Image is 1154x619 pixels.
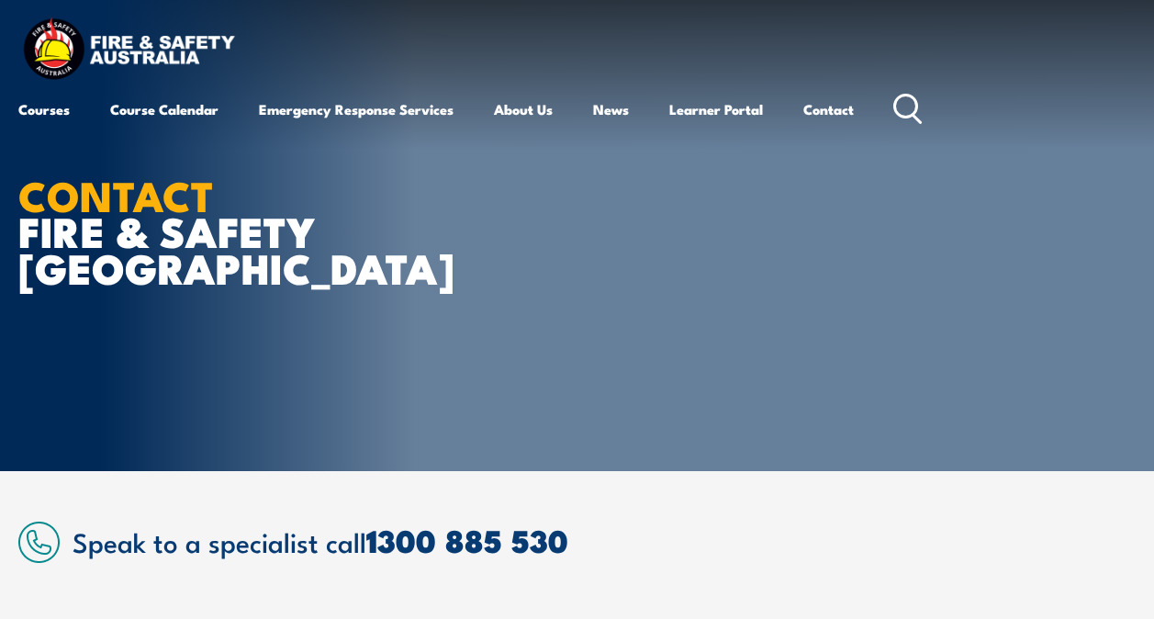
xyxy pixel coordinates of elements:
a: About Us [494,87,553,131]
a: Courses [18,87,70,131]
a: Contact [803,87,854,131]
strong: CONTACT [18,163,214,226]
a: Learner Portal [669,87,763,131]
a: 1300 885 530 [366,515,568,564]
a: Course Calendar [110,87,218,131]
h1: FIRE & SAFETY [GEOGRAPHIC_DATA] [18,176,472,284]
a: News [593,87,629,131]
a: Emergency Response Services [259,87,454,131]
h2: Speak to a specialist call [73,523,1136,557]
